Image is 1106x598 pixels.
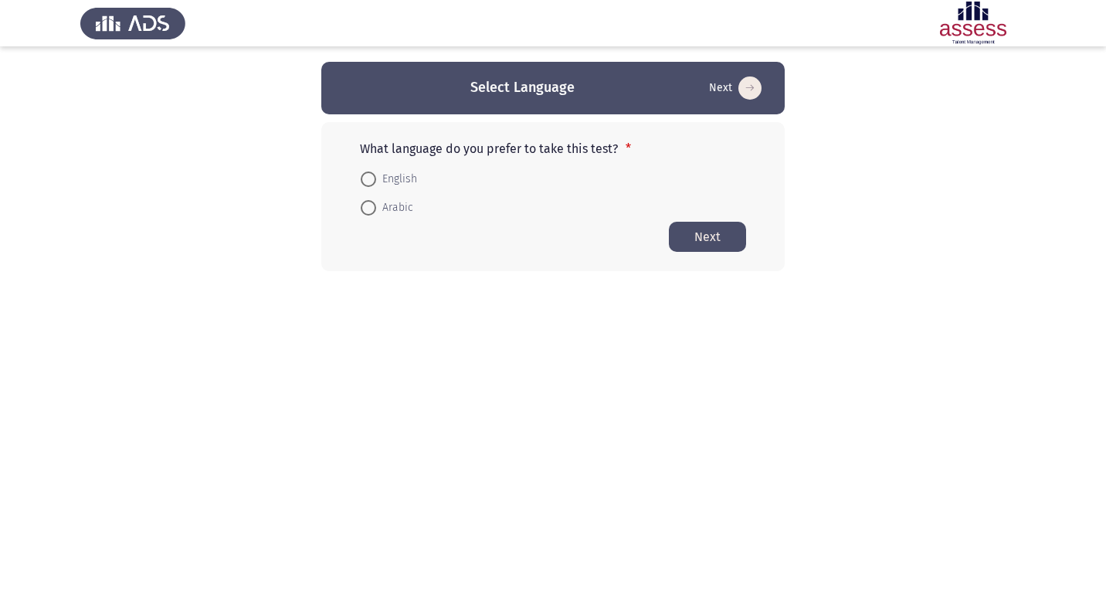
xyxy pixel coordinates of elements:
button: Start assessment [669,222,746,252]
img: Assess Talent Management logo [80,2,185,45]
h3: Select Language [470,78,575,97]
p: What language do you prefer to take this test? [360,141,746,156]
span: English [376,170,417,189]
img: Assessment logo of OCM R1 ASSESS [921,2,1026,45]
span: Arabic [376,199,413,217]
button: Start assessment [704,76,766,100]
